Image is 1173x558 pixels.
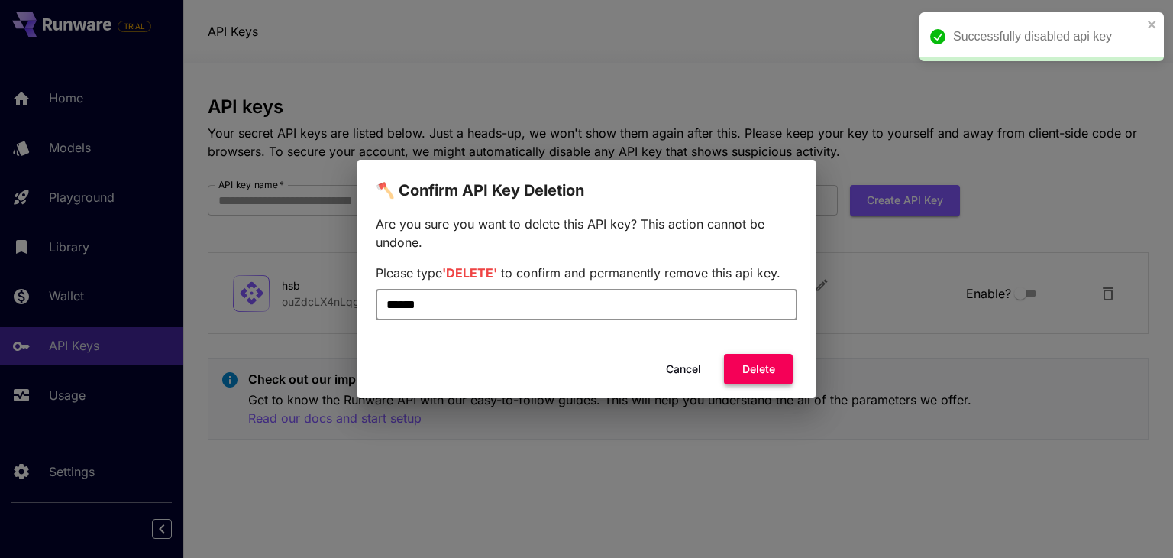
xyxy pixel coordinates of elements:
[376,215,797,251] p: Are you sure you want to delete this API key? This action cannot be undone.
[953,28,1142,46] div: Successfully disabled api key
[724,354,793,385] button: Delete
[376,265,780,281] span: Please type to confirm and permanently remove this api key.
[649,354,718,385] button: Cancel
[442,265,497,281] span: 'DELETE'
[357,160,816,203] h2: 🪓 Confirm API Key Deletion
[1147,18,1158,31] button: close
